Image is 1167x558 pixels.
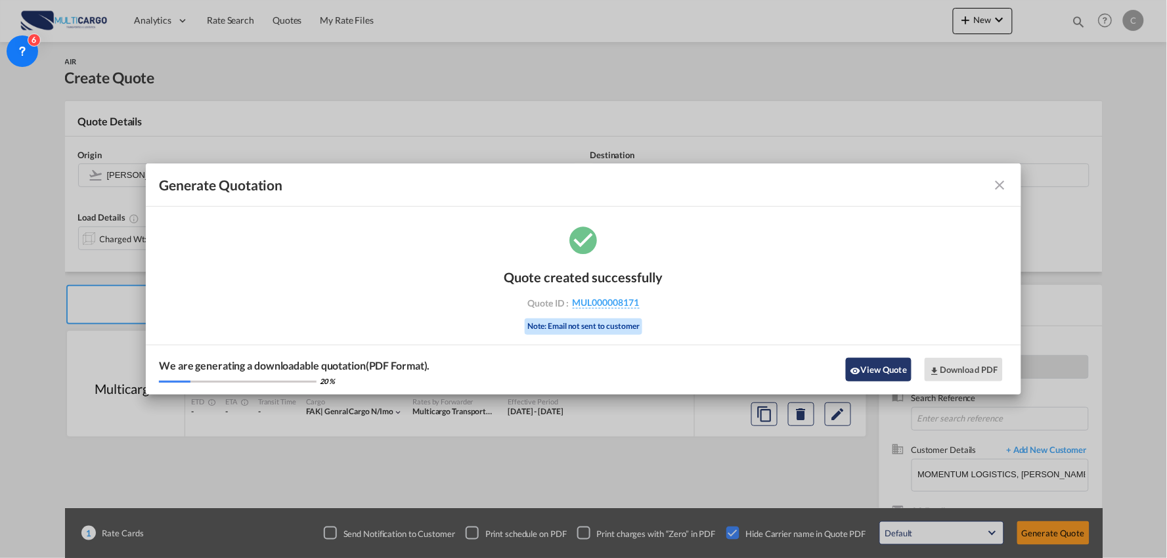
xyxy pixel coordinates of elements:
[508,297,660,309] div: Quote ID :
[850,366,861,376] md-icon: icon-eye
[846,358,912,381] button: icon-eyeView Quote
[573,297,640,309] span: MUL000008171
[146,163,1021,395] md-dialog: Generate Quotation Quote ...
[929,366,940,376] md-icon: icon-download
[504,269,663,285] div: Quote created successfully
[567,223,600,256] md-icon: icon-checkbox-marked-circle
[320,376,335,386] div: 20 %
[525,318,642,335] div: Note: Email not sent to customer
[159,358,430,373] div: We are generating a downloadable quotation(PDF Format).
[925,358,1003,381] button: Download PDF
[159,177,282,194] span: Generate Quotation
[992,177,1008,193] md-icon: icon-close fg-AAA8AD cursor m-0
